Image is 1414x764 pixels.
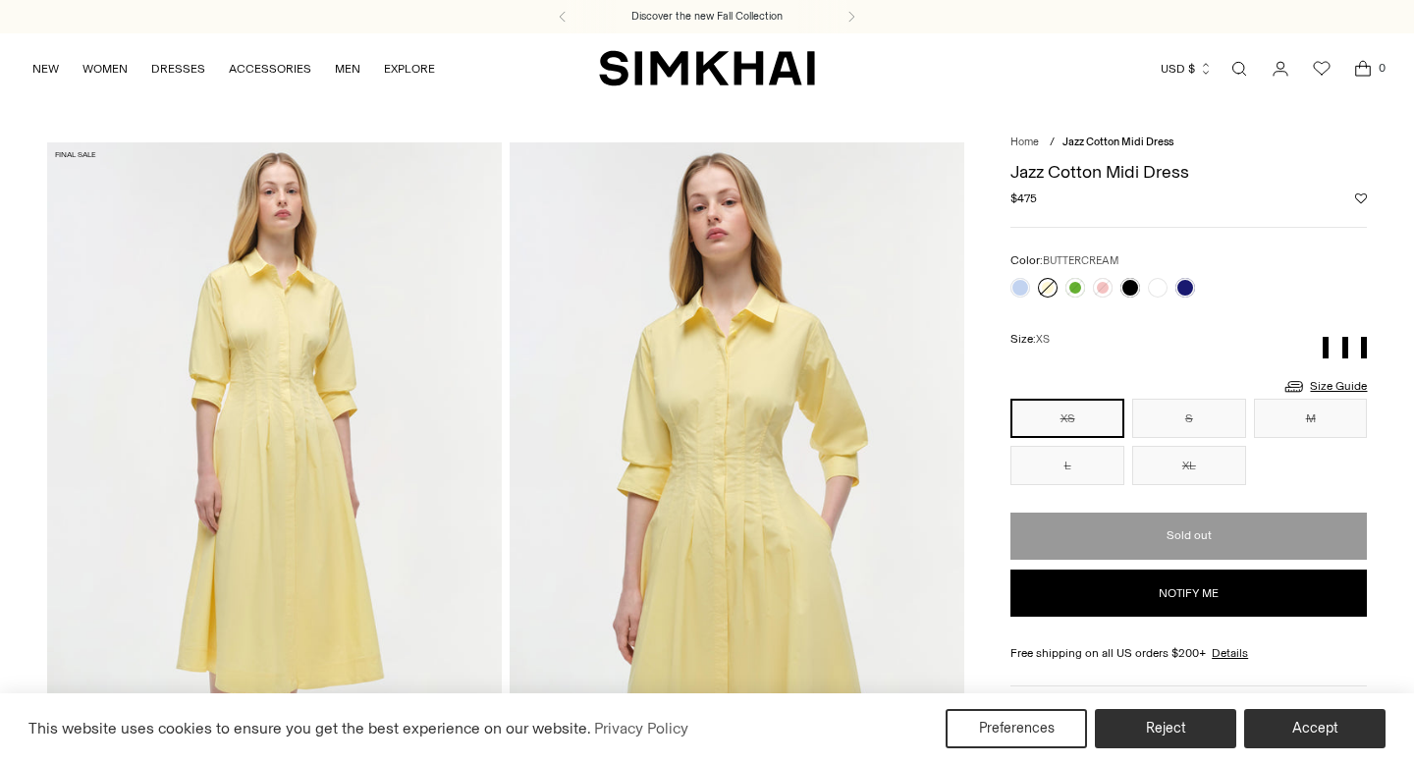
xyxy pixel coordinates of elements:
a: WOMEN [82,47,128,90]
a: Go to the account page [1261,49,1300,88]
button: Accept [1244,709,1386,748]
button: Preferences [946,709,1087,748]
button: S [1132,399,1246,438]
label: Size: [1010,330,1050,349]
a: Size Guide [1282,374,1367,399]
a: Details [1212,644,1248,662]
span: $475 [1010,190,1037,207]
span: 0 [1373,59,1390,77]
button: Notify me [1010,570,1367,617]
button: Reject [1095,709,1236,748]
div: Free shipping on all US orders $200+ [1010,644,1367,662]
button: XS [1010,399,1124,438]
span: Jazz Cotton Midi Dress [1062,136,1173,148]
span: This website uses cookies to ensure you get the best experience on our website. [28,719,591,737]
span: BUTTERCREAM [1043,254,1118,267]
a: Privacy Policy (opens in a new tab) [591,714,691,743]
a: NEW [32,47,59,90]
a: MEN [335,47,360,90]
span: XS [1036,333,1050,346]
a: ACCESSORIES [229,47,311,90]
a: Home [1010,136,1039,148]
a: Open cart modal [1343,49,1383,88]
button: M [1254,399,1368,438]
button: XL [1132,446,1246,485]
a: DRESSES [151,47,205,90]
button: USD $ [1161,47,1213,90]
label: Color: [1010,251,1118,270]
nav: breadcrumbs [1010,135,1367,151]
a: Discover the new Fall Collection [631,9,783,25]
button: Add to Wishlist [1355,192,1367,204]
a: Open search modal [1220,49,1259,88]
a: EXPLORE [384,47,435,90]
a: Wishlist [1302,49,1341,88]
h1: Jazz Cotton Midi Dress [1010,163,1367,181]
a: SIMKHAI [599,49,815,87]
div: / [1050,135,1055,151]
button: L [1010,446,1124,485]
